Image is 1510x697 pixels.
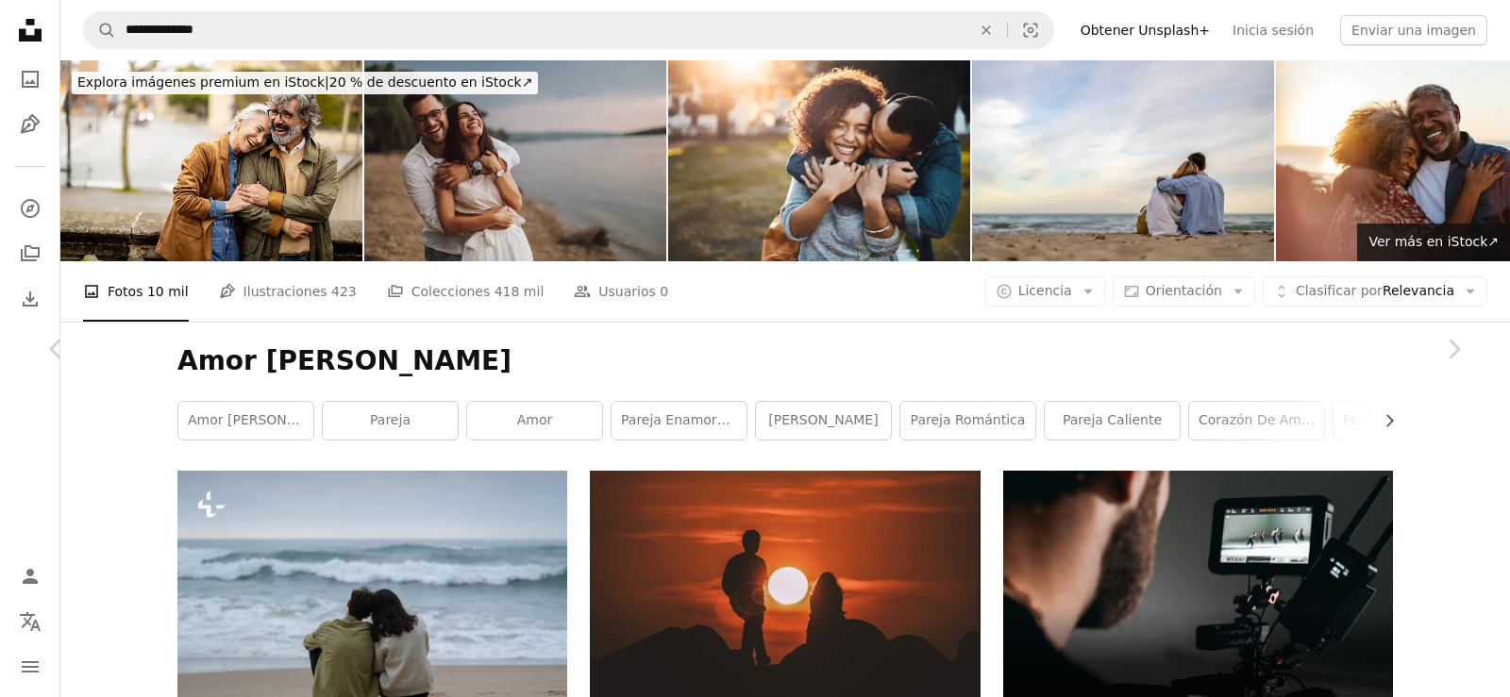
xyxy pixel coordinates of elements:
a: Ver más en iStock↗ [1357,224,1510,261]
button: desplazar lista a la derecha [1372,402,1393,440]
button: Licencia [985,276,1105,307]
a: Iniciar sesión / Registrarse [11,557,49,595]
span: Explora imágenes premium en iStock | [77,75,329,90]
span: Orientación [1146,283,1222,298]
a: Explora imágenes premium en iStock|20 % de descuento en iStock↗ [60,60,549,106]
button: Borrar [965,12,1007,48]
span: Licencia [1018,283,1072,298]
a: Explorar [11,190,49,227]
a: Perfil de la pareja [1334,402,1468,440]
a: pareja [323,402,458,440]
span: Clasificar por [1296,283,1383,298]
a: Colecciones [11,235,49,273]
img: Cara feliz en la playa. [364,60,666,261]
a: Obtener Unsplash+ [1069,15,1221,45]
a: amor [467,402,602,440]
span: 0 [660,281,668,302]
button: Idioma [11,603,49,640]
h1: Amor [PERSON_NAME] [177,344,1393,378]
a: [PERSON_NAME] [756,402,891,440]
img: Couple looking to the horizon at the shore [972,60,1274,261]
a: Siguiente [1397,258,1510,440]
a: Pareja romántica [900,402,1035,440]
a: pareja enamorada [612,402,747,440]
a: Ilustraciones [11,106,49,143]
button: Búsqueda visual [1008,12,1053,48]
button: Menú [11,648,49,686]
span: 423 [331,281,357,302]
button: Clasificar porRelevancia [1263,276,1487,307]
img: Besos todavía me das mariposas [668,60,970,261]
span: Ver más en iStock ↗ [1368,234,1499,249]
span: 20 % de descuento en iStock ↗ [77,75,532,90]
span: Relevancia [1296,282,1454,301]
a: Inicia sesión [1221,15,1325,45]
a: Corazón de amor [1189,402,1324,440]
span: 418 mil [495,281,545,302]
a: Colecciones 418 mil [387,261,545,322]
form: Encuentra imágenes en todo el sitio [83,11,1054,49]
a: pareja caliente [1045,402,1180,440]
img: Alegre pareja madura abrazando su escapada romántica en el entorno urbano [60,60,362,261]
a: Usuarios 0 [574,261,668,322]
button: Enviar una imagen [1340,15,1487,45]
button: Buscar en Unsplash [84,12,116,48]
a: Ilustraciones 423 [219,261,357,322]
a: Fotos [11,60,49,98]
a: Silueta de dos personas mirando la puesta del sol [590,591,980,608]
a: Un par de personas sentadas en la cima de una playa de arena [177,591,567,608]
button: Orientación [1113,276,1255,307]
a: Amor [PERSON_NAME] [178,402,313,440]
